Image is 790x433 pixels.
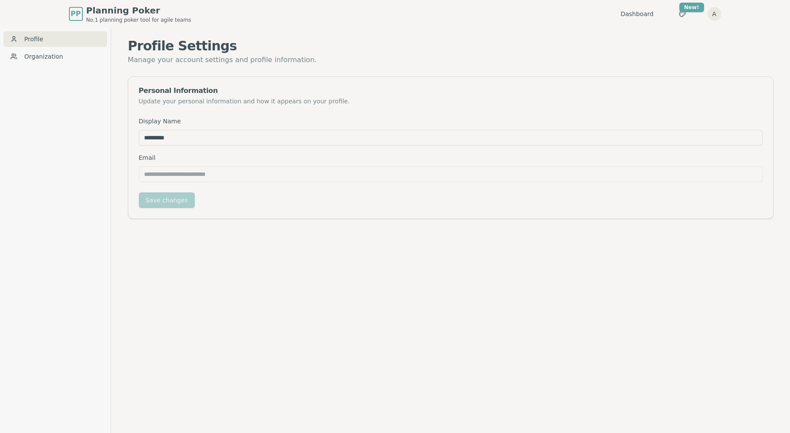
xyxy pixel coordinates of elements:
div: New! [679,3,704,12]
span: No.1 planning poker tool for agile teams [86,17,191,23]
div: Personal Information [139,87,763,94]
a: Profile [3,31,107,47]
a: Organization [3,49,107,64]
span: Planning Poker [86,4,191,17]
a: PPPlanning PokerNo.1 planning poker tool for agile teams [69,4,191,23]
label: Display Name [139,118,181,125]
div: Update your personal information and how it appears on your profile. [139,97,763,106]
label: Email [139,154,156,161]
button: A [708,7,721,21]
a: Dashboard [621,10,654,18]
h1: Profile Settings [128,38,774,54]
p: Manage your account settings and profile information. [128,54,774,66]
button: New! [675,6,690,22]
span: PP [71,9,81,19]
